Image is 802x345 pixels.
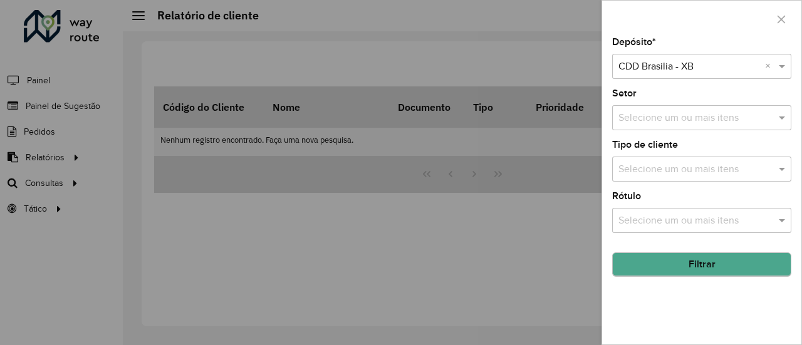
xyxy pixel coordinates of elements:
label: Depósito [612,34,656,49]
button: Filtrar [612,252,791,276]
label: Tipo de cliente [612,137,678,152]
label: Rótulo [612,188,641,203]
label: Setor [612,86,637,101]
span: Clear all [765,59,776,74]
